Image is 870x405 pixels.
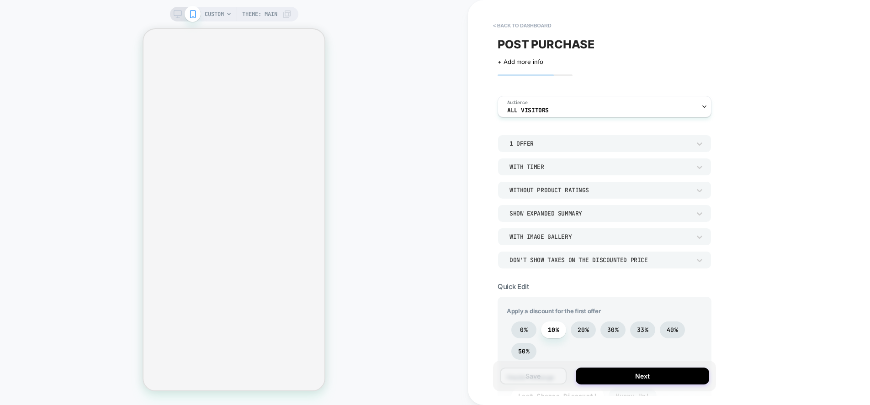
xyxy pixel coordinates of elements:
div: 1 Offer [509,140,690,147]
div: Without Product Ratings [509,186,690,194]
div: Show Expanded Summary [509,210,690,217]
span: Audience [507,100,528,106]
span: 0% [520,326,528,334]
button: Next [576,368,709,384]
span: Quick Edit [498,282,529,291]
span: CUSTOM [205,7,224,21]
span: 20% [578,326,589,334]
span: 10% [548,326,559,334]
span: POST PURCHASE [498,37,594,51]
span: 40% [667,326,678,334]
button: < back to dashboard [488,18,556,33]
div: Don't show taxes on the discounted price [509,256,690,264]
span: All Visitors [507,107,549,114]
span: 50% [518,347,530,355]
span: 33% [637,326,648,334]
span: 30% [607,326,619,334]
div: With Image Gallery [509,233,690,241]
span: Theme: MAIN [242,7,277,21]
span: Apply a discount for the first offer [507,307,702,315]
button: Save [500,368,567,384]
div: With Timer [509,163,690,171]
span: + Add more info [498,58,543,65]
